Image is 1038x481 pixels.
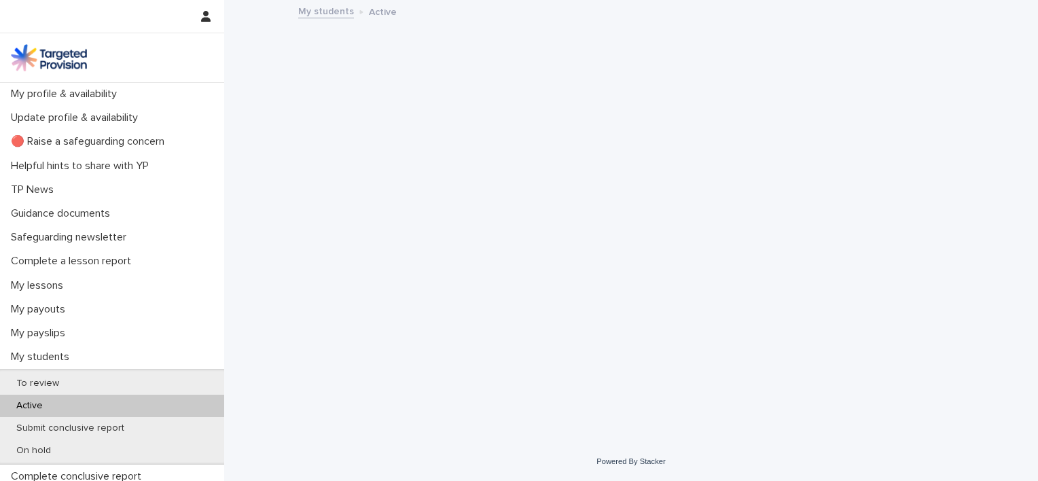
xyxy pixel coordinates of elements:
[5,255,142,268] p: Complete a lesson report
[5,303,76,316] p: My payouts
[298,3,354,18] a: My students
[5,279,74,292] p: My lessons
[5,135,175,148] p: 🔴 Raise a safeguarding concern
[5,445,62,457] p: On hold
[5,207,121,220] p: Guidance documents
[5,231,137,244] p: Safeguarding newsletter
[5,183,65,196] p: TP News
[5,423,135,434] p: Submit conclusive report
[11,44,87,71] img: M5nRWzHhSzIhMunXDL62
[5,111,149,124] p: Update profile & availability
[5,351,80,363] p: My students
[5,400,54,412] p: Active
[5,378,70,389] p: To review
[369,3,397,18] p: Active
[596,457,665,465] a: Powered By Stacker
[5,160,160,173] p: Helpful hints to share with YP
[5,88,128,101] p: My profile & availability
[5,327,76,340] p: My payslips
